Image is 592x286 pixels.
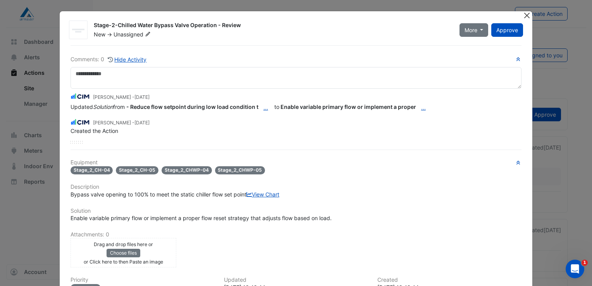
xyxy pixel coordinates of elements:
span: Enable variable primary flow or implement a proper flow reset strategy that adjusts flow based on... [71,215,332,221]
em: Solution [93,103,113,110]
button: ... [258,101,273,114]
h6: Attachments: 0 [71,231,521,238]
h6: Priority [71,277,215,283]
img: CIM [71,92,90,101]
button: Choose files [107,249,140,257]
span: Stage_2_CH-05 [116,166,158,174]
h6: Updated [224,277,368,283]
span: 1 [582,260,588,266]
iframe: Intercom live chat [566,260,584,278]
button: More [459,23,489,37]
a: View Chart [246,191,279,198]
small: [PERSON_NAME] - [93,94,150,101]
h6: Solution [71,208,521,214]
span: Stage_2_CHWP-05 [215,166,265,174]
small: [PERSON_NAME] - [93,119,150,126]
small: Drag and drop files here or [94,241,153,247]
span: 2025-04-15 13:50:14 [134,94,150,100]
span: Created the Action [71,127,118,134]
h6: Equipment [71,159,521,166]
span: Stage_2_CHWP-04 [162,166,212,174]
h6: Created [377,277,521,283]
small: or Click here to then Paste an image [84,259,163,265]
div: Stage-2-Chilled Water Bypass Valve Operation - Review [94,21,450,31]
span: 2025-04-15 12:42:44 [134,120,150,126]
span: More [465,26,477,34]
img: CIM [71,118,90,126]
h6: Description [71,184,521,190]
span: Stage_2_CH-04 [71,166,113,174]
span: -> [107,31,112,38]
span: Approve [496,27,518,33]
span: - Reduce flow setpoint during low load condition t [126,103,274,110]
div: Comments: 0 [71,55,147,64]
span: New [94,31,105,38]
button: Hide Activity [107,55,147,64]
span: Bypass valve opening to 100% to meet the static chiller flow set point [71,191,279,198]
span: Updated from [71,103,125,110]
button: ... [416,101,431,114]
span: Unassigned [114,31,152,38]
span: Enable variable primary flow or implement a proper [281,103,431,110]
button: Approve [491,23,523,37]
button: Close [523,11,531,19]
span: to [71,103,431,110]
